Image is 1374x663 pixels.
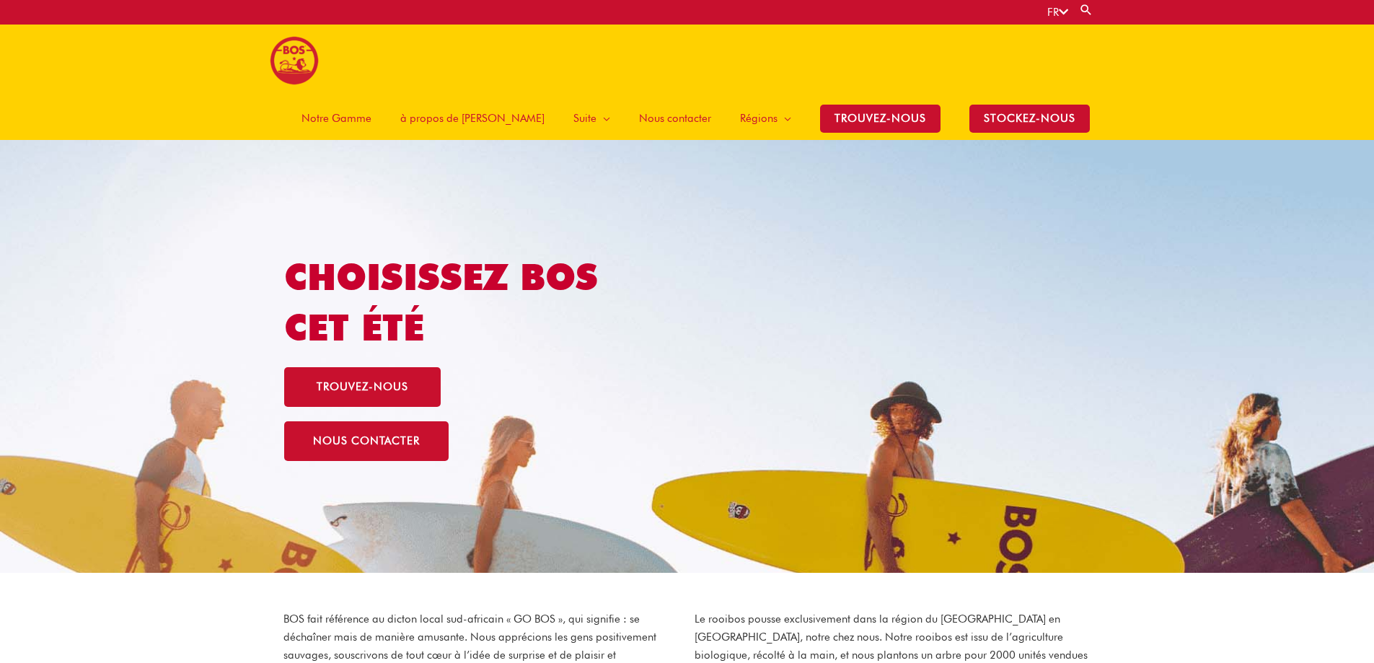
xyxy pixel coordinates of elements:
[740,97,778,140] span: Régions
[1047,6,1068,19] a: FR
[284,367,441,407] a: trouvez-nous
[573,97,596,140] span: Suite
[969,105,1090,133] span: stockez-nous
[820,105,941,133] span: TROUVEZ-NOUS
[559,97,625,140] a: Suite
[386,97,559,140] a: à propos de [PERSON_NAME]
[726,97,806,140] a: Régions
[284,252,648,353] h1: Choisissez BOS cet été
[287,97,386,140] a: Notre Gamme
[625,97,726,140] a: Nous contacter
[313,436,420,447] span: nous contacter
[276,97,1104,140] nav: Site Navigation
[806,97,955,140] a: TROUVEZ-NOUS
[301,97,371,140] span: Notre Gamme
[317,382,408,392] span: trouvez-nous
[284,421,449,461] a: nous contacter
[270,36,319,85] img: BOS logo finals-200px
[955,97,1104,140] a: stockez-nous
[400,97,545,140] span: à propos de [PERSON_NAME]
[1079,3,1093,17] a: Search button
[639,97,711,140] span: Nous contacter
